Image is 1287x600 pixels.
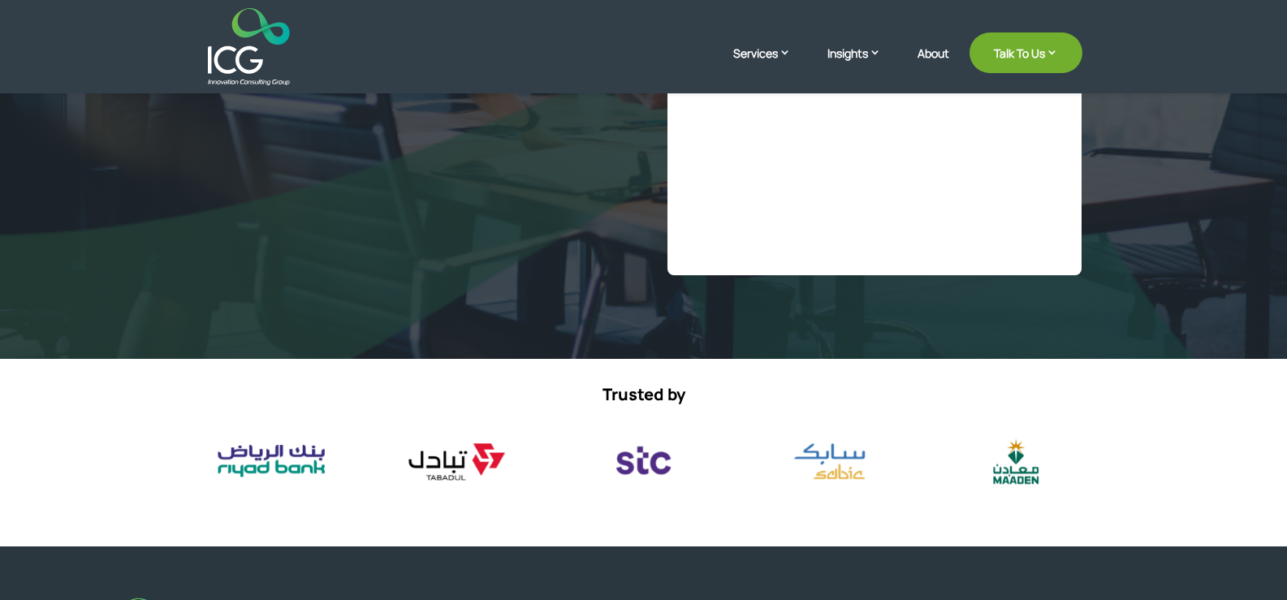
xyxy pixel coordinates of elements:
[208,8,290,85] img: ICG
[763,434,896,490] img: sabic logo
[827,45,897,85] a: Insights
[970,32,1082,73] a: Talk To Us
[391,434,524,489] img: tabadul logo
[205,434,337,489] img: riyad bank
[1206,522,1287,600] iframe: Chat Widget
[205,434,337,489] div: 5 / 17
[918,47,949,85] a: About
[577,434,710,489] img: stc logo
[763,434,896,490] div: 8 / 17
[205,385,1082,404] p: Trusted by
[949,434,1082,489] img: maaden logo
[949,434,1082,489] div: 9 / 17
[391,434,524,489] div: 6 / 17
[733,45,807,85] a: Services
[577,434,710,489] div: 7 / 17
